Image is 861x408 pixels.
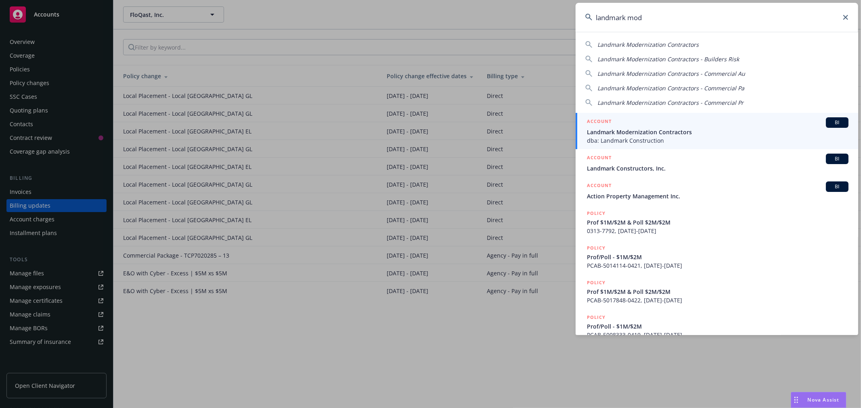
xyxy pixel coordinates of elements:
a: POLICYProf $1M/$2M & Poll $2M/$2MPCAB-5017848-0422, [DATE]-[DATE] [576,274,858,309]
span: Landmark Constructors, Inc. [587,164,848,173]
span: Prof/Poll - $1M/$2M [587,253,848,261]
h5: ACCOUNT [587,117,612,127]
a: POLICYProf/Poll - $1M/$2MPCAB-5008333-0419, [DATE]-[DATE] [576,309,858,343]
span: Prof $1M/$2M & Poll $2M/$2M [587,218,848,227]
span: PCAB-5017848-0422, [DATE]-[DATE] [587,296,848,304]
a: ACCOUNTBILandmark Modernization Contractorsdba: Landmark Construction [576,113,858,149]
span: BI [829,155,845,162]
span: dba: Landmark Construction [587,136,848,145]
h5: POLICY [587,209,605,217]
span: Nova Assist [808,396,840,403]
span: PCAB-5014114-0421, [DATE]-[DATE] [587,261,848,270]
span: Prof/Poll - $1M/$2M [587,322,848,331]
h5: POLICY [587,313,605,321]
button: Nova Assist [791,392,846,408]
input: Search... [576,3,858,32]
h5: ACCOUNT [587,154,612,163]
h5: POLICY [587,279,605,287]
span: Landmark Modernization Contractors [587,128,848,136]
div: Drag to move [791,392,801,408]
h5: ACCOUNT [587,181,612,191]
span: Landmark Modernization Contractors [597,41,699,48]
span: BI [829,183,845,190]
span: Action Property Management Inc. [587,192,848,200]
span: PCAB-5008333-0419, [DATE]-[DATE] [587,331,848,339]
span: Landmark Modernization Contractors - Commercial Pa [597,84,744,92]
span: Prof $1M/$2M & Poll $2M/$2M [587,287,848,296]
h5: POLICY [587,244,605,252]
span: Landmark Modernization Contractors - Builders Risk [597,55,739,63]
span: Landmark Modernization Contractors - Commercial Pr [597,99,744,106]
span: BI [829,119,845,126]
a: ACCOUNTBIAction Property Management Inc. [576,177,858,205]
span: Landmark Modernization Contractors - Commercial Au [597,70,745,77]
a: POLICYProf/Poll - $1M/$2MPCAB-5014114-0421, [DATE]-[DATE] [576,239,858,274]
a: POLICYProf $1M/$2M & Poll $2M/$2M0313-7792, [DATE]-[DATE] [576,205,858,239]
a: ACCOUNTBILandmark Constructors, Inc. [576,149,858,177]
span: 0313-7792, [DATE]-[DATE] [587,227,848,235]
